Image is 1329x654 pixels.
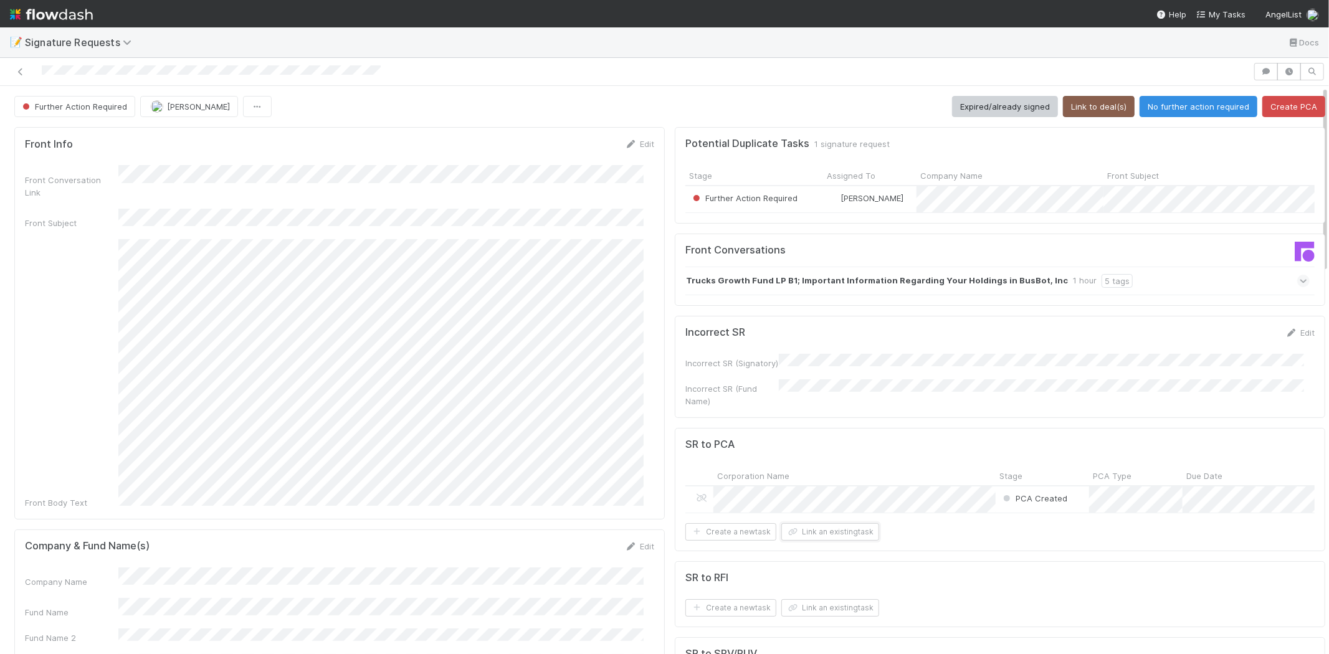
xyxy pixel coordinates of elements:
button: Create PCA [1262,96,1325,117]
h5: SR to RFI [685,572,728,584]
span: Company Name [920,169,983,182]
div: Help [1156,8,1186,21]
h5: Front Conversations [685,244,991,257]
span: Due Date [1186,470,1222,482]
button: No further action required [1140,96,1257,117]
h5: Front Info [25,138,73,151]
h5: Incorrect SR [685,326,745,339]
button: [PERSON_NAME] [140,96,238,117]
div: Front Conversation Link [25,174,118,199]
a: Edit [625,541,654,551]
div: Company Name [25,576,118,588]
img: avatar_1a1d5361-16dd-4910-a949-020dcd9f55a3.png [151,100,163,113]
span: 📝 [10,37,22,47]
button: Link an existingtask [781,599,879,617]
div: Front Body Text [25,496,118,509]
div: PCA Created [1001,492,1067,505]
button: Expired/already signed [952,96,1058,117]
div: [PERSON_NAME] [828,192,903,204]
img: logo-inverted-e16ddd16eac7371096b0.svg [10,4,93,25]
button: Link to deal(s) [1063,96,1135,117]
span: Further Action Required [20,102,127,111]
h5: Company & Fund Name(s) [25,540,150,552]
h5: Potential Duplicate Tasks [685,138,809,150]
img: front-logo-b4b721b83371efbadf0a.svg [1295,242,1315,262]
button: Create a newtask [685,599,776,617]
span: My Tasks [1196,9,1246,19]
div: Front Subject [25,217,118,229]
div: 1 hour [1073,274,1097,288]
div: 5 tags [1102,274,1133,288]
span: [PERSON_NAME] [841,193,903,203]
span: Signature Requests [25,36,138,49]
span: Further Action Required [690,193,798,203]
button: Link an existingtask [781,523,879,541]
span: Stage [999,470,1022,482]
a: Docs [1287,35,1319,50]
span: Corporation Name [717,470,789,482]
span: Front Subject [1107,169,1159,182]
img: avatar_1a1d5361-16dd-4910-a949-020dcd9f55a3.png [829,193,839,203]
span: 1 signature request [814,138,890,150]
h5: SR to PCA [685,438,735,451]
span: AngelList [1265,9,1302,19]
span: [PERSON_NAME] [167,102,230,111]
a: Edit [625,139,654,149]
img: avatar_1a1d5361-16dd-4910-a949-020dcd9f55a3.png [1307,9,1319,21]
span: PCA Created [1001,493,1067,503]
span: PCA Type [1093,470,1131,482]
strong: Trucks Growth Fund LP B1; Important Information Regarding Your Holdings in BusBot, Inc [686,274,1068,288]
a: Edit [1285,328,1315,338]
span: Assigned To [827,169,875,182]
div: Fund Name [25,606,118,618]
button: Create a newtask [685,523,776,541]
div: Fund Name 2 [25,632,118,644]
span: Stage [689,169,712,182]
button: Further Action Required [14,96,135,117]
div: Incorrect SR (Fund Name) [685,382,779,407]
a: My Tasks [1196,8,1246,21]
div: Further Action Required [690,192,798,204]
div: Incorrect SR (Signatory) [685,357,779,369]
